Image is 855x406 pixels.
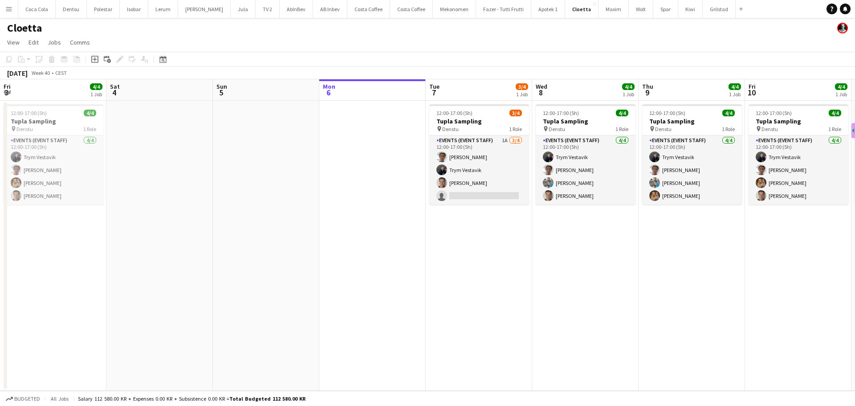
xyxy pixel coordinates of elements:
button: Lerum [148,0,178,18]
span: 3 [2,87,11,98]
button: Isobar [120,0,148,18]
span: View [7,38,20,46]
span: 8 [534,87,547,98]
span: 6 [322,87,335,98]
app-card-role: Events (Event Staff)4/412:00-17:00 (5h)Trym Vestavik[PERSON_NAME][PERSON_NAME][PERSON_NAME] [4,135,103,205]
app-job-card: 12:00-17:00 (5h)4/4Tupla Sampling Denstu1 RoleEvents (Event Staff)4/412:00-17:00 (5h)Trym Vestavi... [536,104,635,205]
h1: Cloetta [7,21,42,35]
div: CEST [55,70,67,76]
span: 1 Role [615,126,628,132]
button: Mekonomen [433,0,476,18]
span: 3/4 [516,83,528,90]
span: 12:00-17:00 (5h) [543,110,579,116]
button: Kiwi [678,0,703,18]
app-job-card: 12:00-17:00 (5h)3/4Tupla Sampling Denstu1 RoleEvents (Event Staff)1A3/412:00-17:00 (5h)[PERSON_NA... [429,104,529,205]
div: 1 Job [516,91,528,98]
button: Costa Coffee [390,0,433,18]
button: Wolt [629,0,653,18]
app-job-card: 12:00-17:00 (5h)4/4Tupla Sampling Denstu1 RoleEvents (Event Staff)4/412:00-17:00 (5h)Trym Vestavi... [642,104,742,205]
span: All jobs [49,395,70,402]
button: AB Inbev [313,0,347,18]
button: Cloetta [565,0,598,18]
span: Denstu [761,126,778,132]
button: Apotek 1 [531,0,565,18]
app-card-role: Events (Event Staff)4/412:00-17:00 (5h)Trym Vestavik[PERSON_NAME][PERSON_NAME][PERSON_NAME] [749,135,848,205]
span: 12:00-17:00 (5h) [11,110,47,116]
button: AbInBev [280,0,313,18]
span: 7 [428,87,440,98]
app-card-role: Events (Event Staff)1A3/412:00-17:00 (5h)[PERSON_NAME]Trym Vestavik[PERSON_NAME] [429,135,529,205]
h3: Tupla Sampling [4,117,103,125]
app-job-card: 12:00-17:00 (5h)4/4Tupla Sampling Denstu1 RoleEvents (Event Staff)4/412:00-17:00 (5h)Trym Vestavi... [749,104,848,205]
button: Jula [231,0,256,18]
app-job-card: 12:00-17:00 (5h)4/4Tupla Sampling Denstu1 RoleEvents (Event Staff)4/412:00-17:00 (5h)Trym Vestavi... [4,104,103,205]
span: 4/4 [622,83,635,90]
a: Edit [25,37,42,48]
span: 4/4 [84,110,96,116]
app-card-role: Events (Event Staff)4/412:00-17:00 (5h)Trym Vestavik[PERSON_NAME][PERSON_NAME][PERSON_NAME] [642,135,742,205]
span: 4/4 [835,83,847,90]
span: Sat [110,82,120,90]
span: Week 40 [29,70,52,76]
button: Dentsu [56,0,87,18]
span: Denstu [16,126,33,132]
button: Maxim [598,0,629,18]
span: 5 [215,87,227,98]
button: Budgeted [4,394,41,404]
button: TV 2 [256,0,280,18]
button: Coca Cola [18,0,56,18]
span: 4/4 [829,110,841,116]
button: Fazer - Tutti Frutti [476,0,531,18]
span: Jobs [48,38,61,46]
span: 9 [641,87,653,98]
button: Costa Coffee [347,0,390,18]
span: 4/4 [616,110,628,116]
span: 4/4 [722,110,735,116]
span: 12:00-17:00 (5h) [756,110,792,116]
div: [DATE] [7,69,28,78]
h3: Tupla Sampling [749,117,848,125]
div: 1 Job [90,91,102,98]
span: Edit [28,38,39,46]
span: Comms [70,38,90,46]
div: 1 Job [835,91,847,98]
div: Salary 112 580.00 KR + Expenses 0.00 KR + Subsistence 0.00 KR = [78,395,305,402]
span: Denstu [442,126,459,132]
a: Comms [66,37,94,48]
span: 4 [109,87,120,98]
span: Denstu [549,126,565,132]
span: 12:00-17:00 (5h) [436,110,472,116]
span: Wed [536,82,547,90]
span: 1 Role [722,126,735,132]
app-user-avatar: Martin Torstensen [837,23,848,33]
button: Spar [653,0,678,18]
span: 3/4 [509,110,522,116]
span: 4/4 [90,83,102,90]
h3: Tupla Sampling [429,117,529,125]
a: Jobs [44,37,65,48]
span: Budgeted [14,396,40,402]
span: Fri [4,82,11,90]
span: 1 Role [509,126,522,132]
span: Sun [216,82,227,90]
a: View [4,37,23,48]
button: [PERSON_NAME] [178,0,231,18]
button: Grilstad [703,0,736,18]
div: 1 Job [729,91,741,98]
div: 1 Job [623,91,634,98]
span: Total Budgeted 112 580.00 KR [229,395,305,402]
span: Mon [323,82,335,90]
app-card-role: Events (Event Staff)4/412:00-17:00 (5h)Trym Vestavik[PERSON_NAME][PERSON_NAME][PERSON_NAME] [536,135,635,205]
h3: Tupla Sampling [536,117,635,125]
button: Polestar [87,0,120,18]
span: Tue [429,82,440,90]
span: 10 [747,87,756,98]
span: Fri [749,82,756,90]
span: 4/4 [729,83,741,90]
span: 1 Role [828,126,841,132]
